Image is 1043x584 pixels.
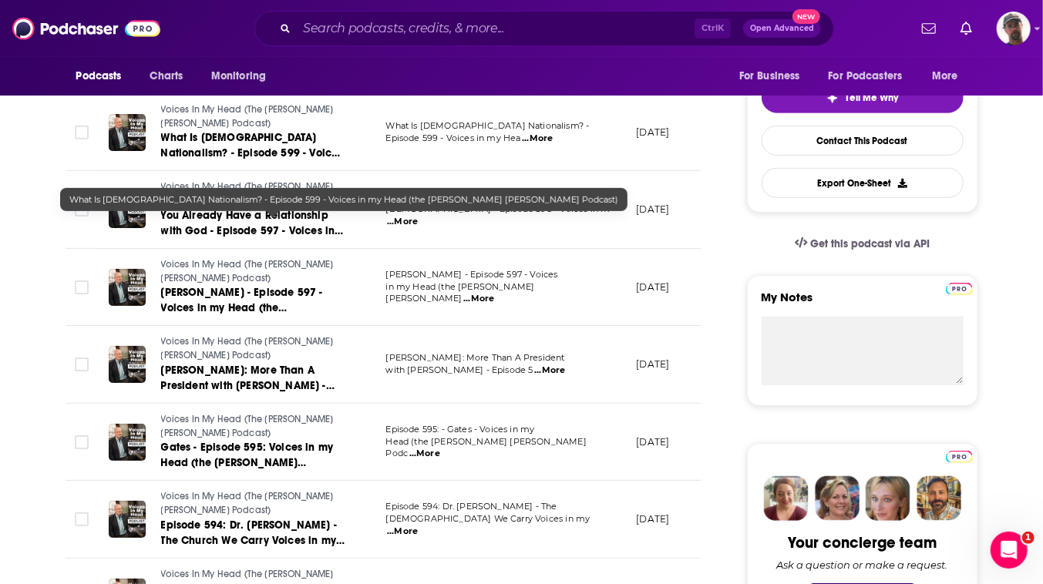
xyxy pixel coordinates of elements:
[739,65,800,87] span: For Business
[161,335,346,362] a: Voices In My Head (The [PERSON_NAME] [PERSON_NAME] Podcast)
[386,269,558,280] span: [PERSON_NAME] - Episode 597 - Voices
[534,364,565,377] span: ...More
[386,436,587,459] span: Head (the [PERSON_NAME] [PERSON_NAME] Podc
[161,208,346,239] a: You Already Have a Relationship with God - Episode 597 - Voices in my Head (the [PERSON_NAME] [PE...
[387,216,418,228] span: ...More
[845,92,898,104] span: Tell Me Why
[409,448,440,460] span: ...More
[916,15,942,42] a: Show notifications dropdown
[386,352,565,363] span: [PERSON_NAME]: More Than A President
[161,103,346,130] a: Voices In My Head (The [PERSON_NAME] [PERSON_NAME] Podcast)
[932,65,958,87] span: More
[750,25,814,32] span: Open Advanced
[762,126,964,156] a: Contact This Podcast
[762,81,964,113] button: tell me why sparkleTell Me Why
[161,285,346,316] a: [PERSON_NAME] - Episode 597 - Voices in my Head (the [PERSON_NAME] [PERSON_NAME] Podcast)
[637,203,670,216] p: [DATE]
[728,62,819,91] button: open menu
[254,11,834,46] div: Search podcasts, credits, & more...
[75,512,89,526] span: Toggle select row
[200,62,286,91] button: open menu
[75,203,89,216] span: Toggle select row
[743,19,821,38] button: Open AdvancedNew
[997,12,1031,45] img: User Profile
[946,280,973,295] a: Pro website
[387,525,418,538] span: ...More
[386,364,533,375] span: with [PERSON_NAME] - Episode 5
[819,62,925,91] button: open menu
[997,12,1031,45] button: Show profile menu
[140,62,193,91] a: Charts
[946,283,973,295] img: Podchaser Pro
[211,65,266,87] span: Monitoring
[522,133,553,145] span: ...More
[161,414,334,438] span: Voices In My Head (The [PERSON_NAME] [PERSON_NAME] Podcast)
[637,126,670,139] p: [DATE]
[386,133,521,143] span: Episode 599 - Voices in my Hea
[150,65,183,87] span: Charts
[829,65,903,87] span: For Podcasters
[782,225,943,263] a: Get this podcast via API
[946,451,973,463] img: Podchaser Pro
[637,357,670,371] p: [DATE]
[815,476,860,521] img: Barbara Profile
[762,168,964,198] button: Export One-Sheet
[386,120,590,131] span: What Is [DEMOGRAPHIC_DATA] Nationalism? -
[386,281,535,304] span: in my Head (the [PERSON_NAME] [PERSON_NAME]
[161,181,334,206] span: Voices In My Head (The [PERSON_NAME] [PERSON_NAME] Podcast)
[917,476,961,521] img: Jon Profile
[161,130,346,161] a: What Is [DEMOGRAPHIC_DATA] Nationalism? - Episode 599 - Voices in my Head (the [PERSON_NAME] [PER...
[12,14,160,43] img: Podchaser - Follow, Share and Rate Podcasts
[161,490,346,517] a: Voices In My Head (The [PERSON_NAME] [PERSON_NAME] Podcast)
[762,290,964,317] label: My Notes
[161,364,335,438] span: [PERSON_NAME]: More Than A President with [PERSON_NAME] - Episode 596 - Voices in my Head (the [P...
[764,476,809,521] img: Sydney Profile
[161,518,346,549] a: Episode 594: Dr. [PERSON_NAME] - The Church We Carry Voices in my Head (the [PERSON_NAME] [PERSON...
[75,280,89,294] span: Toggle select row
[695,18,731,39] span: Ctrl K
[463,293,494,305] span: ...More
[1022,532,1035,544] span: 1
[161,336,334,361] span: Voices In My Head (The [PERSON_NAME] [PERSON_NAME] Podcast)
[921,62,977,91] button: open menu
[76,65,122,87] span: Podcasts
[386,513,590,524] span: [DEMOGRAPHIC_DATA] We Carry Voices in my
[75,357,89,371] span: Toggle select row
[946,448,973,463] a: Pro website
[810,237,930,250] span: Get this podcast via API
[161,259,334,284] span: Voices In My Head (The [PERSON_NAME] [PERSON_NAME] Podcast)
[161,180,346,207] a: Voices In My Head (The [PERSON_NAME] [PERSON_NAME] Podcast)
[161,519,345,578] span: Episode 594: Dr. [PERSON_NAME] - The Church We Carry Voices in my Head (the [PERSON_NAME] [PERSON...
[788,533,937,552] div: Your concierge team
[637,280,670,294] p: [DATE]
[997,12,1031,45] span: Logged in as cjPurdy
[637,512,670,525] p: [DATE]
[161,440,346,471] a: Gates - Episode 595: Voices in my Head (the [PERSON_NAME] [PERSON_NAME] Podcast)
[637,435,670,448] p: [DATE]
[161,441,334,485] span: Gates - Episode 595: Voices in my Head (the [PERSON_NAME] [PERSON_NAME] Podcast)
[161,286,331,345] span: [PERSON_NAME] - Episode 597 - Voices in my Head (the [PERSON_NAME] [PERSON_NAME] Podcast)
[297,16,695,41] input: Search podcasts, credits, & more...
[161,363,346,394] a: [PERSON_NAME]: More Than A President with [PERSON_NAME] - Episode 596 - Voices in my Head (the [P...
[69,194,618,205] span: What Is [DEMOGRAPHIC_DATA] Nationalism? - Episode 599 - Voices in my Head (the [PERSON_NAME] [PER...
[991,532,1028,569] iframe: Intercom live chat
[161,131,343,190] span: What Is [DEMOGRAPHIC_DATA] Nationalism? - Episode 599 - Voices in my Head (the [PERSON_NAME] [PER...
[954,15,978,42] a: Show notifications dropdown
[792,9,820,24] span: New
[161,491,334,515] span: Voices In My Head (The [PERSON_NAME] [PERSON_NAME] Podcast)
[161,104,334,129] span: Voices In My Head (The [PERSON_NAME] [PERSON_NAME] Podcast)
[66,62,142,91] button: open menu
[75,435,89,449] span: Toggle select row
[866,476,910,521] img: Jules Profile
[386,501,557,512] span: Episode 594: Dr. [PERSON_NAME] - The
[75,126,89,139] span: Toggle select row
[161,413,346,440] a: Voices In My Head (The [PERSON_NAME] [PERSON_NAME] Podcast)
[161,258,346,285] a: Voices In My Head (The [PERSON_NAME] [PERSON_NAME] Podcast)
[826,92,839,104] img: tell me why sparkle
[777,559,948,571] div: Ask a question or make a request.
[386,424,535,435] span: Episode 595: - Gates - Voices in my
